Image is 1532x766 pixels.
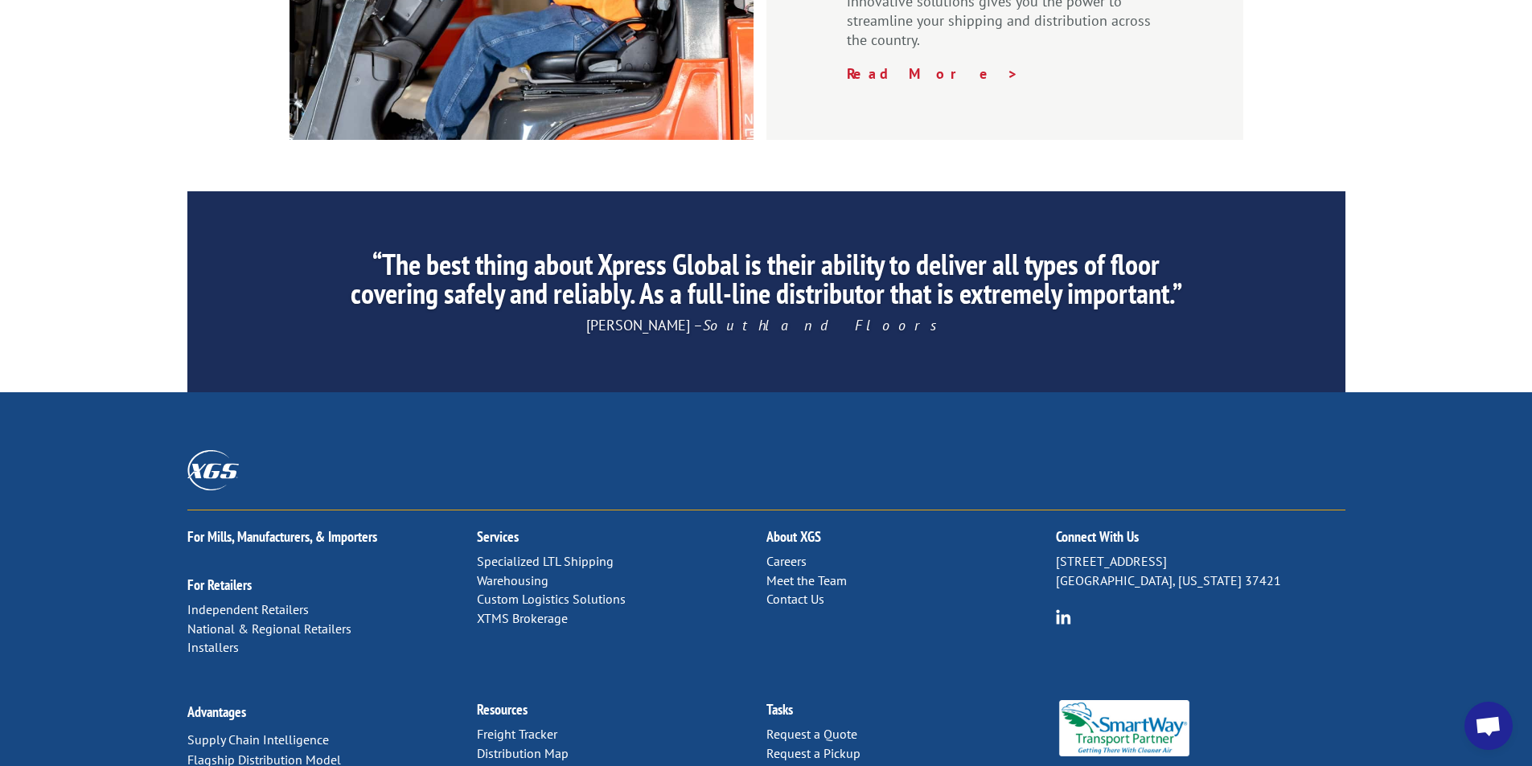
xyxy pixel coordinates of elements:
[1056,700,1193,756] img: Smartway_Logo
[1464,702,1513,750] div: Open chat
[703,316,947,334] em: Southland Floors
[766,572,847,588] a: Meet the Team
[766,703,1056,725] h2: Tasks
[477,591,626,607] a: Custom Logistics Solutions
[187,639,239,655] a: Installers
[847,64,1019,83] a: Read More >
[187,621,351,637] a: National & Regional Retailers
[766,726,857,742] a: Request a Quote
[477,527,519,546] a: Services
[1056,609,1071,625] img: group-6
[187,601,309,617] a: Independent Retailers
[1056,530,1345,552] h2: Connect With Us
[187,703,246,721] a: Advantages
[338,250,1193,316] h2: “The best thing about Xpress Global is their ability to deliver all types of floor covering safel...
[766,591,824,607] a: Contact Us
[477,610,568,626] a: XTMS Brokerage
[477,745,569,761] a: Distribution Map
[187,731,329,748] a: Supply Chain Intelligence
[187,527,377,546] a: For Mills, Manufacturers, & Importers
[477,572,548,588] a: Warehousing
[766,553,807,569] a: Careers
[477,726,557,742] a: Freight Tracker
[1056,552,1345,591] p: [STREET_ADDRESS] [GEOGRAPHIC_DATA], [US_STATE] 37421
[187,576,252,594] a: For Retailers
[586,316,947,334] span: [PERSON_NAME] –
[477,553,614,569] a: Specialized LTL Shipping
[477,700,528,719] a: Resources
[187,450,239,490] img: XGS_Logos_ALL_2024_All_White
[766,527,821,546] a: About XGS
[766,745,860,761] a: Request a Pickup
